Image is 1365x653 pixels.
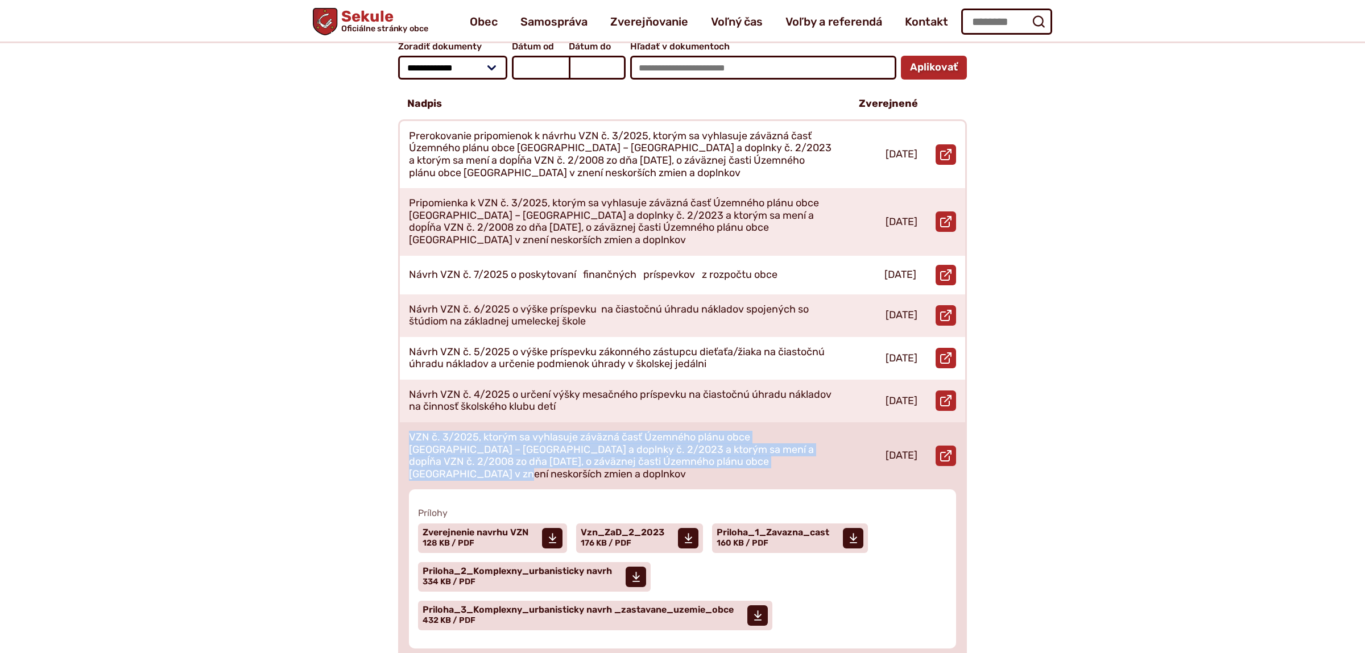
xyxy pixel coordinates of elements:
a: Obec [470,6,498,38]
a: Kontakt [905,6,948,38]
p: Návrh VZN č. 5/2025 o výške príspevku zákonného zástupcu dieťaťa/žiaka na čiastočnú úhradu náklad... [409,346,832,371]
span: Priloha_1_Zavazna_cast [717,528,829,537]
span: 334 KB / PDF [423,577,475,587]
span: Prílohy [418,508,947,518]
p: Návrh VZN č. 6/2025 o výške príspevku na čiastočnú úhradu nákladov spojených so štúdiom na základ... [409,303,832,328]
button: Aplikovať [901,56,967,80]
span: 176 KB / PDF [581,538,631,548]
p: [DATE] [886,395,917,407]
input: Dátum do [569,56,626,80]
span: Priloha_3_Komplexny_urbanisticky navrh _zastavane_uzemie_obce [423,605,734,614]
p: Prerokovanie pripomienok k návrhu VZN č. 3/2025, ktorým sa vyhlasuje záväzná časť Územného plánu ... [409,130,832,179]
input: Hľadať v dokumentoch [630,56,896,80]
p: [DATE] [886,450,917,462]
a: Priloha_2_Komplexny_urbanisticky navrh 334 KB / PDF [418,562,651,592]
p: Návrh VZN č. 4/2025 o určení výšky mesačného príspevku na čiastočnú úhradu nákladov na činnosť šk... [409,389,832,413]
span: Sekule [337,9,428,33]
p: Zverejnené [859,98,918,110]
a: Voľný čas [711,6,763,38]
p: [DATE] [884,269,916,281]
p: [DATE] [886,352,917,365]
span: Hľadať v dokumentoch [630,41,896,52]
span: Dátum do [569,41,626,52]
span: Oficiálne stránky obce [341,24,429,32]
a: Zverejnenie navrhu VZN 128 KB / PDF [418,523,567,553]
input: Dátum od [512,56,569,80]
span: 128 KB / PDF [423,538,474,548]
p: [DATE] [886,148,917,161]
a: Samospráva [520,6,588,38]
span: 432 KB / PDF [423,615,475,625]
a: Vzn_ZaD_2_2023 176 KB / PDF [576,523,703,553]
img: Prejsť na domovskú stránku [313,8,337,35]
span: Dátum od [512,41,569,52]
a: Zverejňovanie [610,6,688,38]
p: Pripomienka k VZN č. 3/2025, ktorým sa vyhlasuje záväzná časť Územného plánu obce [GEOGRAPHIC_DAT... [409,197,832,246]
a: Priloha_3_Komplexny_urbanisticky navrh _zastavane_uzemie_obce 432 KB / PDF [418,601,772,630]
span: Vzn_ZaD_2_2023 [581,528,664,537]
p: VZN č. 3/2025, ktorým sa vyhlasuje záväzná časť Územného plánu obce [GEOGRAPHIC_DATA] – [GEOGRAPH... [409,431,832,480]
span: Zoradiť dokumenty [398,41,507,52]
p: [DATE] [886,309,917,322]
select: Zoradiť dokumenty [398,56,507,80]
a: Priloha_1_Zavazna_cast 160 KB / PDF [712,523,868,553]
a: Voľby a referendá [785,6,882,38]
span: Zverejnenie navrhu VZN [423,528,528,537]
p: [DATE] [886,216,917,228]
a: Logo Sekule, prejsť na domovskú stránku. [313,8,428,35]
p: Nadpis [407,98,442,110]
p: Návrh VZN č. 7/2025 o poskytovaní finančných príspevkov z rozpočtu obce [409,269,777,281]
span: Priloha_2_Komplexny_urbanisticky navrh [423,567,612,576]
span: 160 KB / PDF [717,538,768,548]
